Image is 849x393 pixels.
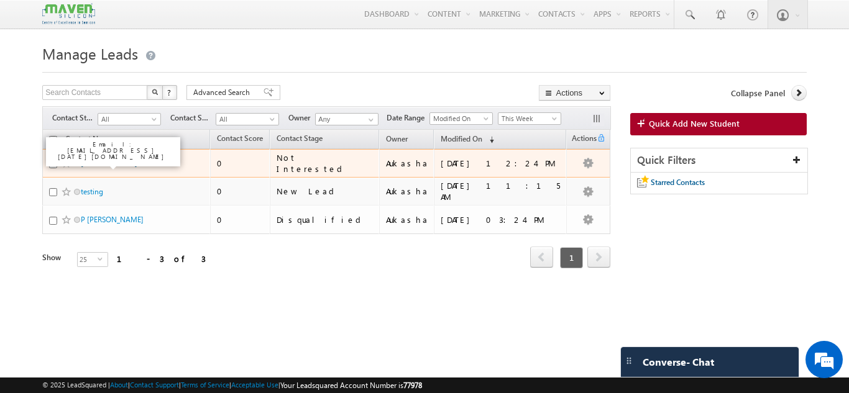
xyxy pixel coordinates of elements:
[567,132,597,148] span: Actions
[624,356,634,366] img: carter-drag
[441,214,561,225] div: [DATE] 03:24 PM
[98,256,108,261] span: select
[651,178,705,187] span: Starred Contacts
[731,88,785,99] span: Collapse Panel
[403,381,422,390] span: 77978
[277,214,374,225] div: Disqualified
[430,113,489,124] span: Modified On
[217,214,264,225] div: 0
[386,134,408,143] span: Owner
[170,112,216,124] span: Contact Source
[78,253,98,266] span: 25
[16,115,227,294] textarea: Type your message and hit 'Enter'
[59,132,119,148] a: Contact Name
[42,43,138,63] span: Manage Leads
[81,187,103,196] a: testing
[117,251,206,266] div: 1 - 3 of 3
[42,252,67,263] div: Show
[387,112,429,124] span: Date Range
[152,89,158,95] img: Search
[560,247,583,268] span: 1
[110,381,128,389] a: About
[484,135,494,145] span: (sorted descending)
[280,381,422,390] span: Your Leadsquared Account Number is
[277,186,374,197] div: New Lead
[386,214,429,225] div: Aukasha
[530,246,553,268] span: prev
[231,381,278,389] a: Acceptable Use
[386,158,429,169] div: Aukasha
[429,112,493,125] a: Modified On
[167,87,173,97] span: ?
[277,152,374,174] div: Not Interested
[21,65,52,81] img: d_60004797649_company_0_60004797649
[217,133,263,143] span: Contact Score
[587,246,610,268] span: next
[216,113,279,125] a: All
[362,114,377,126] a: Show All Items
[288,112,315,124] span: Owner
[211,132,269,148] a: Contact Score
[65,65,209,81] div: Chat with us now
[315,113,379,125] input: Type to Search
[649,118,740,129] span: Quick Add New Student
[162,85,177,100] button: ?
[441,158,561,169] div: [DATE] 12:24 PM
[98,113,161,125] a: All
[530,248,553,268] a: prev
[98,114,157,125] span: All
[498,113,558,124] span: This Week
[270,132,329,148] a: Contact Stage
[630,113,807,135] a: Quick Add New Student
[81,215,144,224] a: P [PERSON_NAME]
[277,133,323,143] span: Contact Stage
[434,132,500,148] a: Modified On (sorted descending)
[386,186,429,197] div: Aukasha
[631,148,807,173] div: Quick Filters
[52,112,98,124] span: Contact Stage
[42,379,422,391] span: © 2025 LeadSquared | | | | |
[42,3,94,25] img: Custom Logo
[193,87,254,98] span: Advanced Search
[643,356,714,368] span: Converse - Chat
[441,180,561,202] div: [DATE] 11:15 AM
[204,6,234,36] div: Minimize live chat window
[216,114,275,125] span: All
[217,158,264,169] div: 0
[587,248,610,268] a: next
[130,381,179,389] a: Contact Support
[539,85,610,101] button: Actions
[181,381,229,389] a: Terms of Service
[169,305,226,322] em: Start Chat
[498,112,561,125] a: This Week
[217,186,264,197] div: 0
[441,134,482,143] span: Modified On
[51,141,175,160] p: Email: [EMAIL_ADDRESS][DATE][DOMAIN_NAME]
